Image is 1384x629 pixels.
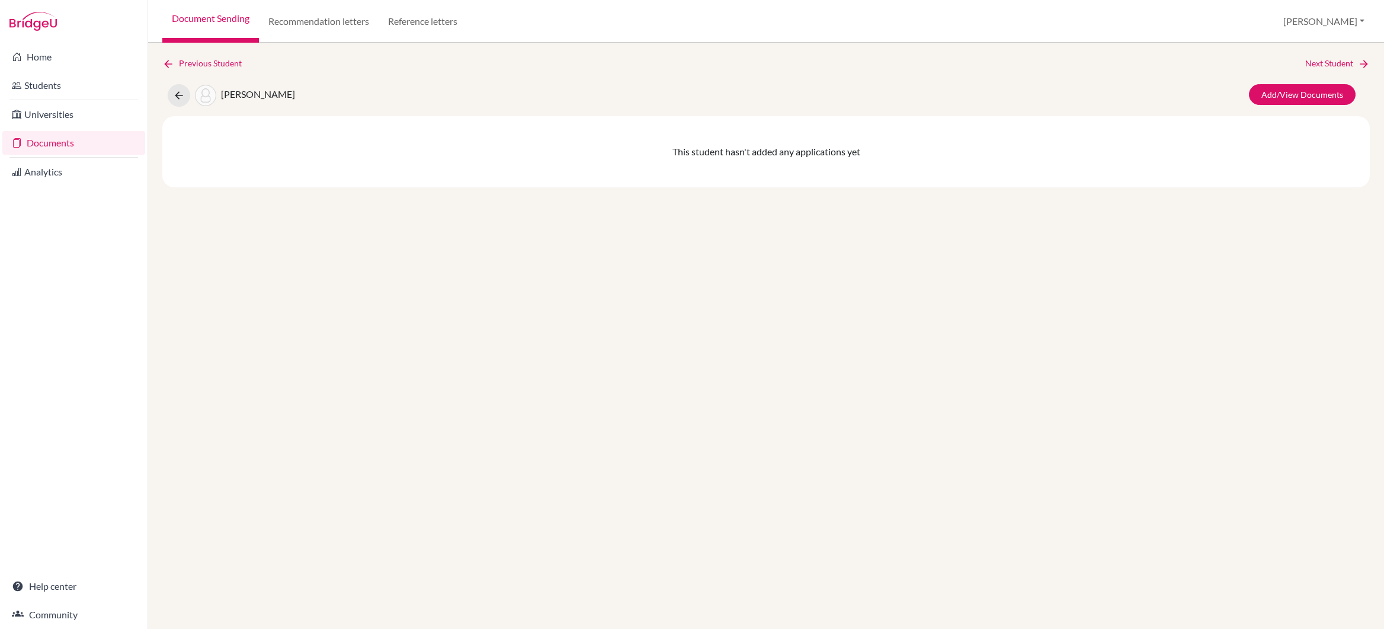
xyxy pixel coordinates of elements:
[2,103,145,126] a: Universities
[1305,57,1370,70] a: Next Student
[9,12,57,31] img: Bridge-U
[1249,84,1356,105] a: Add/View Documents
[2,160,145,184] a: Analytics
[1278,10,1370,33] button: [PERSON_NAME]
[2,131,145,155] a: Documents
[162,116,1370,187] div: This student hasn't added any applications yet
[2,574,145,598] a: Help center
[2,45,145,69] a: Home
[2,603,145,627] a: Community
[162,57,251,70] a: Previous Student
[2,74,145,97] a: Students
[221,88,295,100] span: [PERSON_NAME]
